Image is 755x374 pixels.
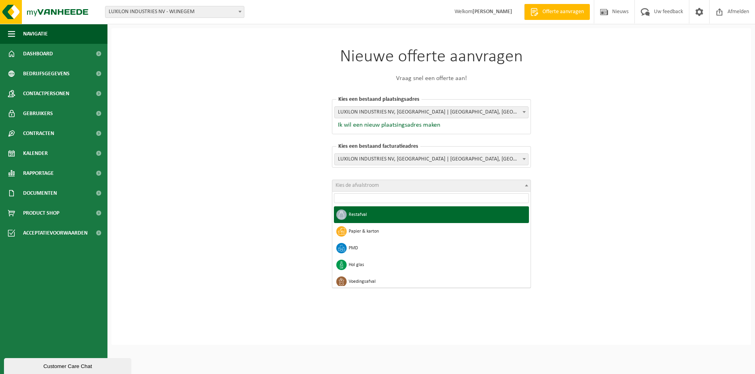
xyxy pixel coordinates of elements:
[23,143,48,163] span: Kalender
[335,154,528,165] span: LUXILON INDUSTRIES NV, VOSVELD | INDUSTRIEPARK 11L, WIJNEGEM, 0443.802.417 - 01-083650
[349,212,525,217] span: Restafval
[23,104,53,123] span: Gebruikers
[23,44,53,64] span: Dashboard
[334,121,440,129] button: Ik wil een nieuw plaatsingsadres maken
[23,123,54,143] span: Contracten
[524,4,590,20] a: Offerte aanvragen
[23,223,88,243] span: Acceptatievoorwaarden
[336,182,379,188] span: Kies de afvalstroom
[336,96,421,102] span: Kies een bestaand plaatsingsadres
[332,74,531,83] p: Vraag snel een offerte aan!
[335,107,528,118] span: LUXILON INDUSTRIES NV, VOSVELD | INDUSTRIEPARK 11L, WIJNEGEM - 01-083650
[334,153,529,165] span: LUXILON INDUSTRIES NV, VOSVELD | INDUSTRIEPARK 11L, WIJNEGEM, 0443.802.417 - 01-083650
[23,64,70,84] span: Bedrijfsgegevens
[4,356,133,374] iframe: chat widget
[23,203,59,223] span: Product Shop
[349,229,525,234] span: Papier & karton
[349,279,525,284] span: Voedingsafval
[349,262,525,267] span: Hol glas
[349,246,525,251] span: PMD
[23,84,69,104] span: Contactpersonen
[336,143,420,149] span: Kies een bestaand facturatieadres
[540,8,586,16] span: Offerte aanvragen
[23,183,57,203] span: Documenten
[23,163,54,183] span: Rapportage
[472,9,512,15] strong: [PERSON_NAME]
[105,6,244,18] span: LUXILON INDUSTRIES NV - WIJNEGEM
[332,48,531,66] h1: Nieuwe offerte aanvragen
[334,106,529,118] span: LUXILON INDUSTRIES NV, VOSVELD | INDUSTRIEPARK 11L, WIJNEGEM - 01-083650
[23,24,48,44] span: Navigatie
